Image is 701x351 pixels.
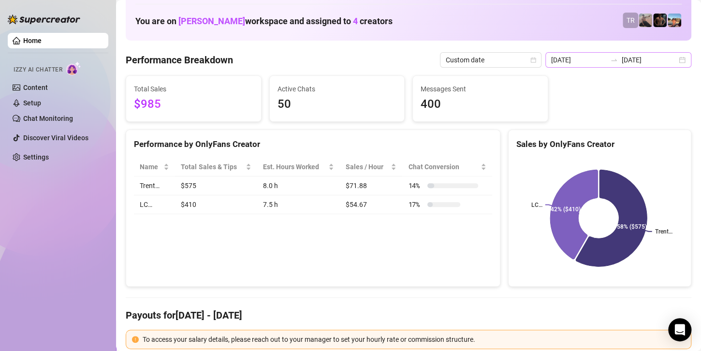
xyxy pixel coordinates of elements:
text: Trent… [655,228,672,235]
img: Trent [653,14,667,27]
td: $575 [175,176,257,195]
td: 7.5 h [257,195,340,214]
span: Total Sales [134,84,253,94]
div: Open Intercom Messenger [668,318,691,341]
span: Izzy AI Chatter [14,65,62,74]
img: LC [639,14,652,27]
span: 400 [421,95,540,114]
span: swap-right [610,56,618,64]
span: calendar [530,57,536,63]
img: AI Chatter [66,61,81,75]
span: Total Sales & Tips [181,161,244,172]
td: Trent… [134,176,175,195]
img: Zach [668,14,681,27]
th: Chat Conversion [402,158,492,176]
a: Discover Viral Videos [23,134,88,142]
a: Home [23,37,42,44]
span: TR [627,15,635,26]
span: 14 % [408,180,424,191]
a: Chat Monitoring [23,115,73,122]
span: 50 [277,95,397,114]
span: Chat Conversion [408,161,478,172]
input: End date [622,55,677,65]
a: Content [23,84,48,91]
td: $410 [175,195,257,214]
span: Sales / Hour [346,161,389,172]
span: exclamation-circle [132,336,139,343]
h4: Payouts for [DATE] - [DATE] [126,308,691,322]
a: Settings [23,153,49,161]
div: Sales by OnlyFans Creator [516,138,683,151]
a: Setup [23,99,41,107]
td: $54.67 [340,195,402,214]
div: To access your salary details, please reach out to your manager to set your hourly rate or commis... [143,334,685,345]
span: Active Chats [277,84,397,94]
h4: Performance Breakdown [126,53,233,67]
text: LC… [531,202,542,208]
th: Name [134,158,175,176]
span: Messages Sent [421,84,540,94]
th: Sales / Hour [340,158,402,176]
td: LC… [134,195,175,214]
span: 17 % [408,199,424,210]
input: Start date [551,55,606,65]
span: $985 [134,95,253,114]
span: to [610,56,618,64]
span: Name [140,161,161,172]
div: Performance by OnlyFans Creator [134,138,492,151]
span: 4 [353,16,358,26]
span: [PERSON_NAME] [178,16,245,26]
td: 8.0 h [257,176,340,195]
h1: You are on workspace and assigned to creators [135,16,393,27]
th: Total Sales & Tips [175,158,257,176]
span: Custom date [446,53,536,67]
td: $71.88 [340,176,402,195]
img: logo-BBDzfeDw.svg [8,15,80,24]
div: Est. Hours Worked [263,161,326,172]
